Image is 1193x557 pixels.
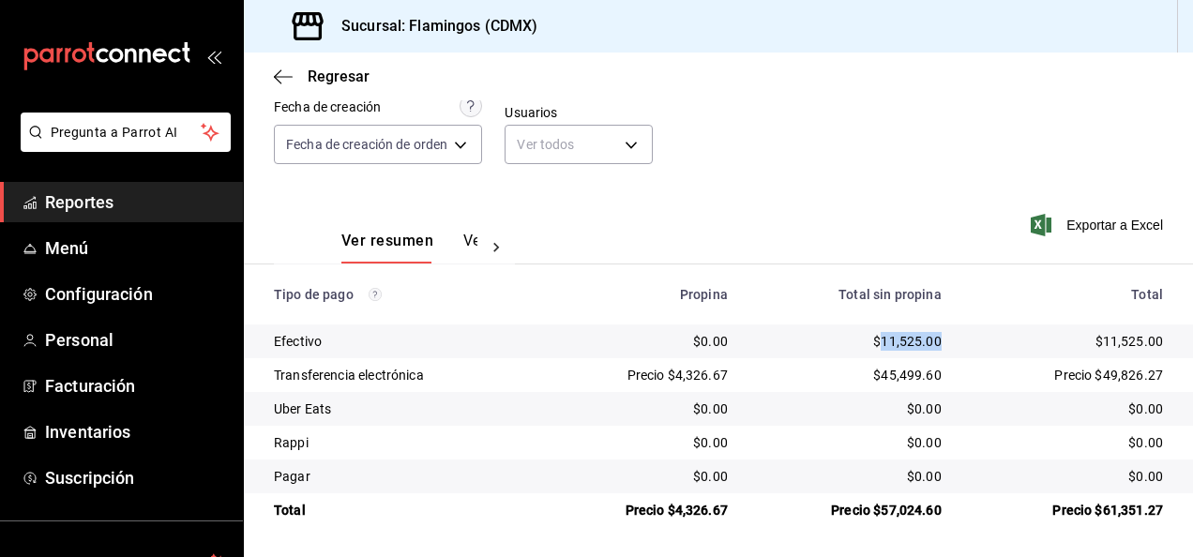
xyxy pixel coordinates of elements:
[463,232,534,263] button: Ver pagos
[45,284,153,304] font: Configuración
[972,399,1163,418] div: $0.00
[45,330,113,350] font: Personal
[555,467,727,486] div: $0.00
[505,106,652,119] label: Usuarios
[972,287,1163,302] div: Total
[274,433,525,452] div: Rappi
[758,501,942,519] div: Precio $57,024.60
[505,125,652,164] div: Ver todos
[274,366,525,384] div: Transferencia electrónica
[341,232,477,263] div: Pestañas de navegación
[972,433,1163,452] div: $0.00
[758,467,942,486] div: $0.00
[555,287,727,302] div: Propina
[1066,218,1163,233] font: Exportar a Excel
[206,49,221,64] button: open_drawer_menu
[21,113,231,152] button: Pregunta a Parrot AI
[758,433,942,452] div: $0.00
[45,238,89,258] font: Menú
[972,332,1163,351] div: $11,525.00
[972,366,1163,384] div: Precio $49,826.27
[369,288,382,301] svg: Los pagos realizados con Pay y otras terminales son montos brutos.
[45,422,130,442] font: Inventarios
[274,68,370,85] button: Regresar
[555,366,727,384] div: Precio $4,326.67
[972,501,1163,519] div: Precio $61,351.27
[308,68,370,85] span: Regresar
[758,366,942,384] div: $45,499.60
[758,287,942,302] div: Total sin propina
[341,232,433,250] font: Ver resumen
[972,467,1163,486] div: $0.00
[13,136,231,156] a: Pregunta a Parrot AI
[274,467,525,486] div: Pagar
[274,399,525,418] div: Uber Eats
[286,135,447,154] span: Fecha de creación de orden
[274,98,381,117] div: Fecha de creación
[555,433,727,452] div: $0.00
[1034,214,1163,236] button: Exportar a Excel
[45,376,135,396] font: Facturación
[758,399,942,418] div: $0.00
[274,332,525,351] div: Efectivo
[555,399,727,418] div: $0.00
[45,192,113,212] font: Reportes
[555,501,727,519] div: Precio $4,326.67
[274,501,525,519] div: Total
[555,332,727,351] div: $0.00
[51,123,202,143] span: Pregunta a Parrot AI
[758,332,942,351] div: $11,525.00
[274,287,354,302] font: Tipo de pago
[326,15,537,38] h3: Sucursal: Flamingos (CDMX)
[45,468,134,488] font: Suscripción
